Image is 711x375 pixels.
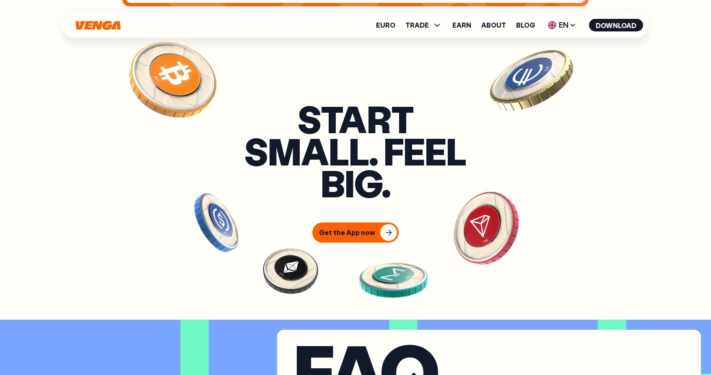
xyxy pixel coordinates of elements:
button: Download [589,19,643,31]
img: MKR [349,237,438,318]
span: TRADE [405,20,442,30]
span: TRADE [405,22,429,28]
a: Earn [452,22,471,28]
img: BTC [111,31,235,141]
img: TRX [433,176,538,279]
a: Blog [516,22,535,28]
img: flag-uk [548,21,556,29]
svg: Home [75,21,122,30]
a: About [481,22,506,28]
img: EURO [479,28,585,135]
h3: Start small. Feel big. [238,103,473,199]
a: Euro [376,22,395,28]
span: EN [545,18,579,32]
img: USDC [179,186,254,260]
button: Get the App now [312,222,399,243]
img: ETH [252,232,330,310]
div: Get the App now [319,228,375,237]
